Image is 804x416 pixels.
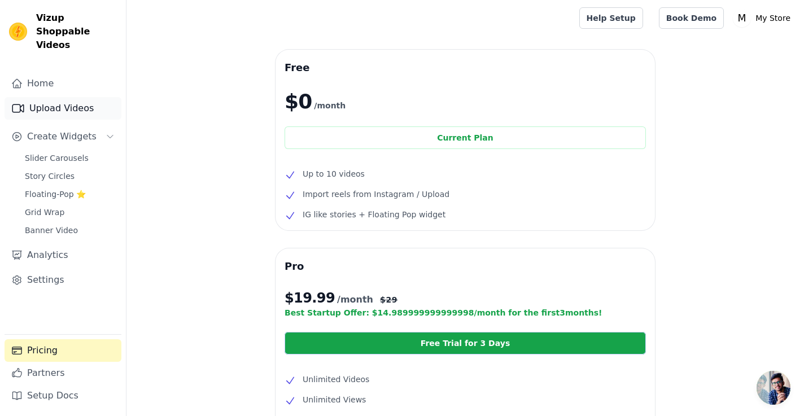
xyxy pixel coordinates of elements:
[5,269,121,291] a: Settings
[380,294,397,305] span: $ 29
[751,8,795,28] p: My Store
[5,72,121,95] a: Home
[25,189,86,200] span: Floating-Pop ⭐
[5,97,121,120] a: Upload Videos
[285,307,646,318] p: Best Startup Offer: $ 14.989999999999998 /month for the first 3 months!
[303,167,365,181] span: Up to 10 videos
[18,168,121,184] a: Story Circles
[733,8,795,28] button: M My Store
[337,293,373,306] span: /month
[303,208,445,221] span: IG like stories + Floating Pop widget
[285,90,312,113] span: $0
[36,11,117,52] span: Vizup Shoppable Videos
[5,384,121,407] a: Setup Docs
[5,244,121,266] a: Analytics
[9,23,27,41] img: Vizup
[285,126,646,149] div: Current Plan
[314,99,346,112] span: /month
[285,332,646,354] a: Free Trial for 3 Days
[659,7,724,29] a: Book Demo
[757,371,790,405] a: Open chat
[25,207,64,218] span: Grid Wrap
[303,187,449,201] span: Import reels from Instagram / Upload
[5,362,121,384] a: Partners
[25,152,89,164] span: Slider Carousels
[25,225,78,236] span: Banner Video
[18,150,121,166] a: Slider Carousels
[285,289,335,307] span: $ 19.99
[285,257,646,275] h3: Pro
[5,339,121,362] a: Pricing
[25,170,75,182] span: Story Circles
[738,12,746,24] text: M
[18,222,121,238] a: Banner Video
[5,125,121,148] button: Create Widgets
[27,130,97,143] span: Create Widgets
[18,186,121,202] a: Floating-Pop ⭐
[303,393,366,406] span: Unlimited Views
[579,7,643,29] a: Help Setup
[285,59,646,77] h3: Free
[303,373,369,386] span: Unlimited Videos
[18,204,121,220] a: Grid Wrap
